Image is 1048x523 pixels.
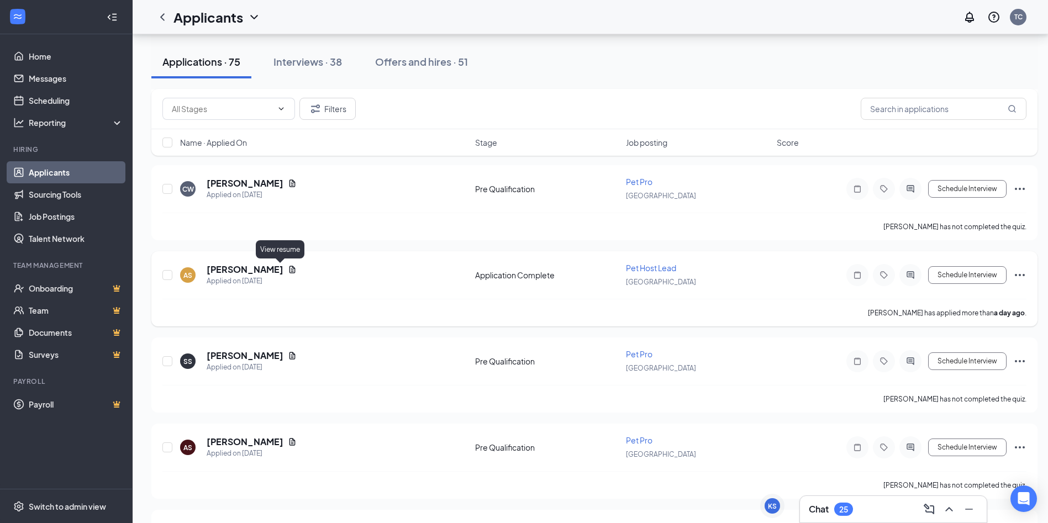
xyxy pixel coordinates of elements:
span: Stage [475,137,497,148]
svg: Settings [13,501,24,512]
h3: Chat [809,503,829,515]
span: Score [777,137,799,148]
svg: WorkstreamLogo [12,11,23,22]
div: TC [1014,12,1023,22]
div: SS [183,357,192,366]
p: [PERSON_NAME] has not completed the quiz. [883,394,1026,404]
p: [PERSON_NAME] has not completed the quiz. [883,222,1026,231]
p: [PERSON_NAME] has not completed the quiz. [883,480,1026,490]
div: Team Management [13,261,121,270]
input: All Stages [172,103,272,115]
span: Pet Pro [626,435,652,445]
div: KS [768,501,777,511]
svg: Ellipses [1013,441,1026,454]
svg: Note [851,184,864,193]
svg: Document [288,351,297,360]
span: [GEOGRAPHIC_DATA] [626,192,696,200]
svg: Notifications [963,10,976,24]
svg: Minimize [962,503,976,516]
div: Reporting [29,117,124,128]
svg: Analysis [13,117,24,128]
div: Application Complete [475,270,619,281]
svg: Document [288,437,297,446]
svg: Document [288,265,297,274]
svg: ChevronDown [277,104,286,113]
svg: Collapse [107,12,118,23]
button: ChevronUp [940,500,958,518]
div: Interviews · 38 [273,55,342,68]
div: View resume [256,240,304,258]
button: Schedule Interview [928,266,1007,284]
div: 25 [839,505,848,514]
svg: Note [851,443,864,452]
div: Pre Qualification [475,442,619,453]
button: Schedule Interview [928,180,1007,198]
svg: Filter [309,102,322,115]
svg: Ellipses [1013,268,1026,282]
h5: [PERSON_NAME] [207,350,283,362]
svg: ComposeMessage [923,503,936,516]
svg: Ellipses [1013,355,1026,368]
span: Job posting [626,137,667,148]
a: Messages [29,67,123,89]
svg: Tag [877,184,891,193]
svg: Tag [877,357,891,366]
div: Pre Qualification [475,183,619,194]
svg: Ellipses [1013,182,1026,196]
a: Sourcing Tools [29,183,123,205]
div: CW [182,184,194,194]
svg: ActiveChat [904,443,917,452]
a: Scheduling [29,89,123,112]
div: AS [183,443,192,452]
svg: Note [851,357,864,366]
h5: [PERSON_NAME] [207,177,283,189]
button: Minimize [960,500,978,518]
div: Pre Qualification [475,356,619,367]
div: Applications · 75 [162,55,240,68]
a: Applicants [29,161,123,183]
a: Job Postings [29,205,123,228]
span: [GEOGRAPHIC_DATA] [626,364,696,372]
span: Pet Pro [626,349,652,359]
svg: Tag [877,443,891,452]
svg: Tag [877,271,891,279]
a: OnboardingCrown [29,277,123,299]
div: Applied on [DATE] [207,276,297,287]
span: Pet Pro [626,177,652,187]
button: Schedule Interview [928,439,1007,456]
button: Filter Filters [299,98,356,120]
a: DocumentsCrown [29,321,123,344]
div: Applied on [DATE] [207,362,297,373]
svg: ChevronDown [247,10,261,24]
svg: ActiveChat [904,271,917,279]
span: Pet Host Lead [626,263,676,273]
div: Applied on [DATE] [207,448,297,459]
div: Hiring [13,145,121,154]
div: Payroll [13,377,121,386]
svg: Document [288,179,297,188]
div: Open Intercom Messenger [1010,485,1037,512]
h1: Applicants [173,8,243,27]
div: AS [183,271,192,280]
span: [GEOGRAPHIC_DATA] [626,278,696,286]
a: TeamCrown [29,299,123,321]
a: Talent Network [29,228,123,250]
a: PayrollCrown [29,393,123,415]
svg: ChevronUp [942,503,956,516]
b: a day ago [994,309,1025,317]
svg: ChevronLeft [156,10,169,24]
div: Applied on [DATE] [207,189,297,200]
span: [GEOGRAPHIC_DATA] [626,450,696,458]
svg: Note [851,271,864,279]
div: Offers and hires · 51 [375,55,468,68]
svg: MagnifyingGlass [1008,104,1017,113]
div: Switch to admin view [29,501,106,512]
a: Home [29,45,123,67]
span: Name · Applied On [180,137,247,148]
a: SurveysCrown [29,344,123,366]
h5: [PERSON_NAME] [207,436,283,448]
svg: ActiveChat [904,357,917,366]
p: [PERSON_NAME] has applied more than . [868,308,1026,318]
button: ComposeMessage [920,500,938,518]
